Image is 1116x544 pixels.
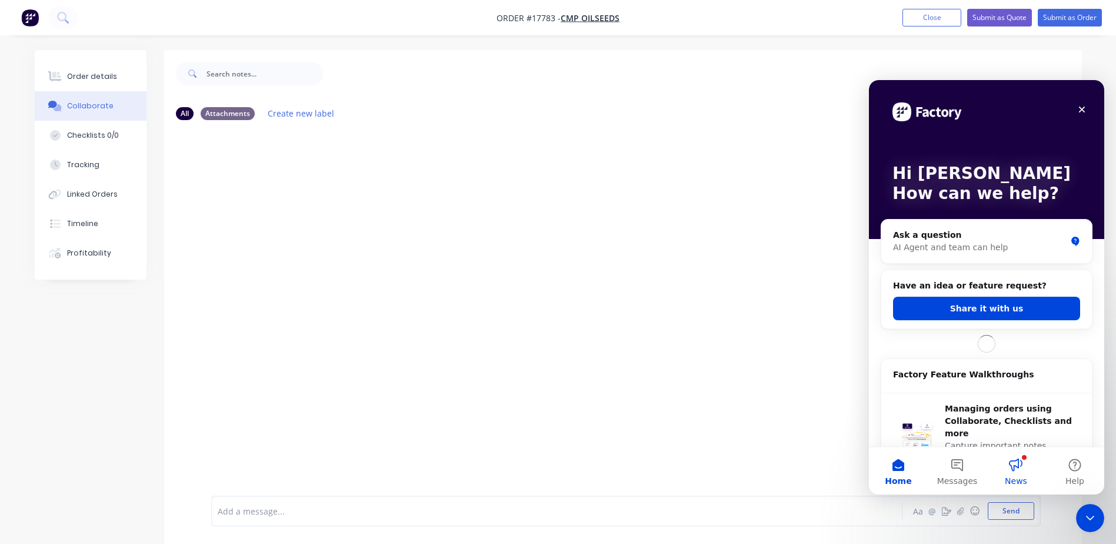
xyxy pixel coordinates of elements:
[869,80,1104,495] iframe: Intercom live chat
[967,9,1032,26] button: Submit as Quote
[35,180,146,209] button: Linked Orders
[35,62,146,91] button: Order details
[67,101,114,111] div: Collaborate
[35,238,146,268] button: Profitability
[35,121,146,150] button: Checklists 0/0
[67,189,118,200] div: Linked Orders
[497,12,561,24] span: Order #17783 -
[35,91,146,121] button: Collaborate
[902,9,961,26] button: Close
[67,160,99,170] div: Tracking
[176,107,194,120] div: All
[67,218,98,229] div: Timeline
[1038,9,1102,26] button: Submit as Order
[67,71,117,82] div: Order details
[21,9,39,26] img: Factory
[1076,504,1104,532] iframe: Intercom live chat
[67,130,119,141] div: Checklists 0/0
[206,62,323,85] input: Search notes...
[35,209,146,238] button: Timeline
[35,150,146,180] button: Tracking
[925,504,940,518] button: @
[201,107,255,120] div: Attachments
[968,504,982,518] button: ☺
[262,105,341,121] button: Create new label
[911,504,925,518] button: Aa
[67,248,111,258] div: Profitability
[988,502,1034,520] button: Send
[561,12,619,24] a: CMP Oilseeds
